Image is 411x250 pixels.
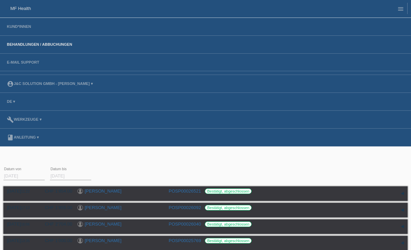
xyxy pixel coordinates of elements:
[21,189,30,193] span: 11:22
[205,188,252,194] label: Bestätigt, abgeschlossen
[7,238,34,243] div: [DATE]
[205,205,252,210] label: Bestätigt, abgeschlossen
[21,222,30,226] span: 16:06
[205,221,252,227] label: Bestätigt, abgeschlossen
[397,6,404,12] i: menu
[3,42,76,46] a: Behandlungen / Abbuchungen
[7,116,14,123] i: build
[169,221,201,227] a: POSP00026040
[7,188,34,194] div: [DATE]
[397,238,408,248] div: auf-/zuklappen
[3,81,96,86] a: account_circleJ&C Solution GmbH - [PERSON_NAME] ▾
[40,238,72,243] div: CHF 1'000.00
[3,117,45,121] a: buildWerkzeuge ▾
[85,238,122,243] a: [PERSON_NAME]
[21,206,30,210] span: 17:13
[85,221,122,227] a: [PERSON_NAME]
[169,205,201,210] a: POSP00026092
[3,24,34,29] a: Kund*innen
[7,134,14,141] i: book
[3,60,43,64] a: E-Mail Support
[21,239,30,243] span: 13:35
[397,188,408,199] div: auf-/zuklappen
[397,221,408,232] div: auf-/zuklappen
[7,80,14,87] i: account_circle
[85,205,122,210] a: [PERSON_NAME]
[10,6,31,11] a: MF Health
[394,7,408,11] a: menu
[3,99,19,104] a: DE ▾
[3,135,42,139] a: bookAnleitung ▾
[205,238,252,243] label: Bestätigt, abgeschlossen
[7,221,34,227] div: [DATE]
[85,188,122,194] a: [PERSON_NAME]
[40,221,72,227] div: CHF 2'704.00
[7,205,34,210] div: [DATE]
[397,205,408,215] div: auf-/zuklappen
[40,205,72,210] div: CHF 1'855.00
[40,188,72,194] div: CHF 1'854.00
[169,188,201,194] a: POSP00026521
[169,238,201,243] a: POSP00025769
